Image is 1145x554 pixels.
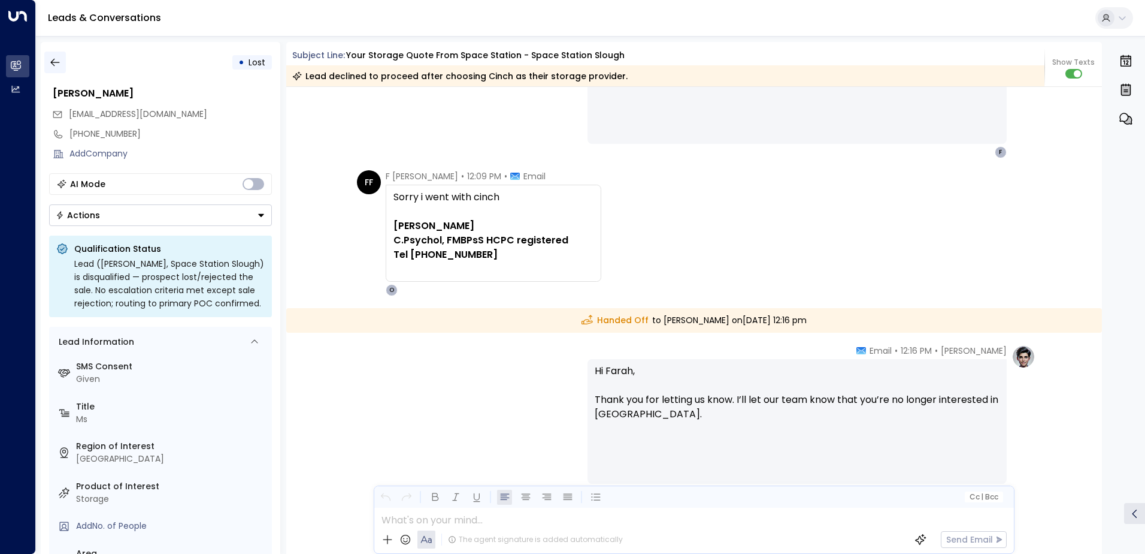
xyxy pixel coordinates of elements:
span: • [935,345,938,357]
div: Your storage quote from Space Station - Space Station Slough [346,49,625,62]
span: • [895,345,898,357]
img: profile-logo.png [1011,345,1035,369]
span: 12:16 PM [901,345,932,357]
div: Given [76,373,267,386]
b: [PERSON_NAME] [393,219,474,233]
span: • [504,170,507,182]
div: Button group with a nested menu [49,204,272,226]
span: Handed Off [581,314,649,327]
div: FF [357,170,381,194]
p: Qualification Status [74,243,265,255]
div: • [238,52,244,73]
div: to [PERSON_NAME] on [DATE] 12:16 pm [286,308,1102,333]
div: Lead declined to proceed after choosing Cinch as their storage provider. [292,70,628,82]
a: Leads & Conversations [48,11,161,25]
div: Storage [76,493,267,505]
label: Region of Interest [76,440,267,453]
button: Undo [378,490,393,505]
div: AI Mode [70,178,105,190]
span: 12:09 PM [467,170,501,182]
span: [EMAIL_ADDRESS][DOMAIN_NAME] [69,108,207,120]
div: The agent signature is added automatically [448,534,623,545]
span: | [981,493,983,501]
div: Sorry i went with cinch [393,190,593,204]
div: [PERSON_NAME] [53,86,272,101]
label: SMS Consent [76,360,267,373]
span: Lost [249,56,265,68]
span: Show Texts [1052,57,1095,68]
div: O [386,284,398,296]
span: farahfairweather@gmail.com [69,108,207,121]
span: Subject Line: [292,49,345,61]
div: F [995,146,1007,158]
div: [GEOGRAPHIC_DATA] [76,453,267,465]
span: • [461,170,464,182]
div: AddCompany [69,147,272,160]
b: C.Psychol, FMBPsS HCPC registered [393,233,568,247]
span: Cc Bcc [969,493,998,501]
label: Title [76,401,267,413]
div: Actions [56,210,100,221]
label: Product of Interest [76,480,267,493]
span: [PERSON_NAME] [941,345,1007,357]
div: Lead ([PERSON_NAME], Space Station Slough) is disqualified — prospect lost/rejected the sale. No ... [74,257,265,310]
span: Email [523,170,546,182]
span: F [PERSON_NAME] [386,170,458,182]
div: AddNo. of People [76,520,267,532]
button: Cc|Bcc [964,492,1002,503]
span: Email [870,345,892,357]
div: Lead Information [54,336,134,348]
div: [PHONE_NUMBER] [69,128,272,140]
p: Hi Farah, Thank you for letting us know. I’ll let our team know that you’re no longer interested ... [595,364,999,436]
button: Redo [399,490,414,505]
button: Actions [49,204,272,226]
div: Ms [76,413,267,426]
b: Tel [PHONE_NUMBER] [393,248,498,261]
